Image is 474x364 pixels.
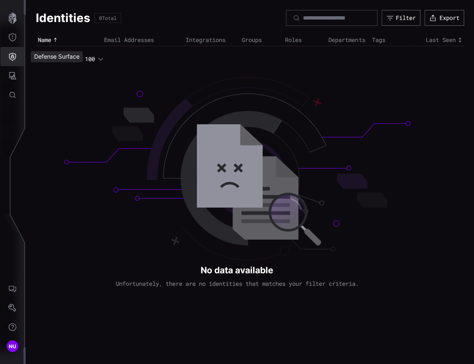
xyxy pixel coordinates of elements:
[36,10,90,25] h1: Identities
[240,34,283,46] th: Groups
[326,34,370,46] th: Departments
[102,34,184,46] th: Email Addresses
[0,337,25,356] button: NU
[38,36,100,44] div: Toggle sort direction
[184,34,240,46] th: Integrations
[9,342,17,351] span: NU
[424,10,464,26] button: Export
[396,14,416,22] div: Filter
[415,36,464,44] div: Toggle sort direction
[99,15,117,20] div: 0 Total
[370,34,413,46] th: Tags
[31,51,83,62] div: Defense Surface
[84,55,104,63] button: 100
[283,34,326,46] th: Roles
[382,10,420,26] button: Filter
